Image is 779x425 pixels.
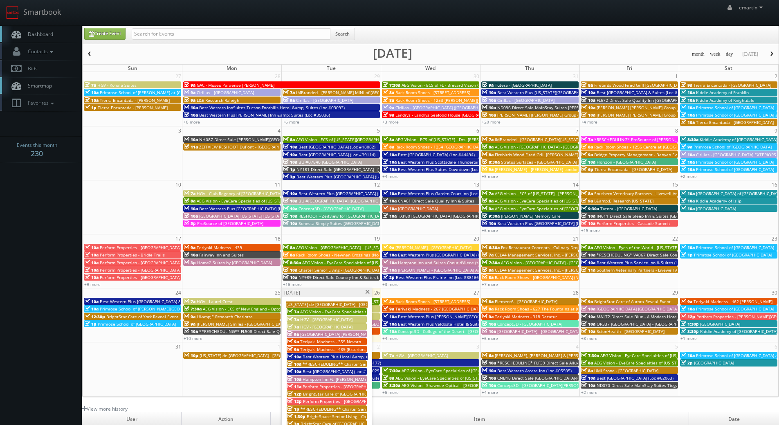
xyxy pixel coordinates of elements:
[85,252,99,258] span: 10a
[383,245,394,250] span: 9a
[383,105,394,110] span: 9a
[383,82,400,88] span: 7:30a
[84,281,101,287] a: +9 more
[299,274,465,280] span: NY989 Direct Sale Country Inn & Suites by [GEOGRAPHIC_DATA], [GEOGRAPHIC_DATA]
[383,306,394,312] span: 9a
[132,28,330,40] input: Search for Events
[382,119,399,125] a: +3 more
[694,82,771,88] span: Tierra Encantada - [GEOGRAPHIC_DATA]
[283,159,297,165] span: 10a
[696,97,754,103] span: Kiddie Academy of Knightdale
[383,213,397,219] span: 10a
[594,152,687,157] span: Bridge Property Management - Banyan Everton
[395,299,470,304] span: Rack Room Shoes - [STREET_ADDRESS]
[495,206,656,211] span: AEG Vision - EyeCare Specialties of [GEOGRAPHIC_DATA] - Medfield Eye Associates
[696,105,774,110] span: Primrose School of [GEOGRAPHIC_DATA]
[495,299,557,304] span: Element6 - [GEOGRAPHIC_DATA]
[597,105,760,110] span: [PERSON_NAME] [PERSON_NAME] Group - [GEOGRAPHIC_DATA] - [STREET_ADDRESS]
[681,245,695,250] span: 10a
[694,144,772,150] span: Primrose School of [GEOGRAPHIC_DATA]
[283,144,297,150] span: 10a
[383,152,397,157] span: 10a
[299,159,362,165] span: BU #07840 [GEOGRAPHIC_DATA]
[296,245,472,250] span: AEG Vision - [GEOGRAPHIC_DATA] – [US_STATE][GEOGRAPHIC_DATA]. ([GEOGRAPHIC_DATA])
[495,274,593,280] span: Rack Room Shoes - [GEOGRAPHIC_DATA] (No Rush)
[495,306,636,312] span: Rack Room Shoes - 627 The Fountains at [GEOGRAPHIC_DATA] (No Rush)
[694,299,772,304] span: Teriyaki Madness - 462 [PERSON_NAME]
[184,97,195,103] span: 9a
[581,198,593,204] span: 9a
[482,97,496,103] span: 10a
[681,198,695,204] span: 10a
[184,119,200,125] a: +8 more
[184,206,198,211] span: 10a
[680,173,697,179] a: +2 more
[85,82,96,88] span: 7a
[497,97,555,103] span: Cirillas - [GEOGRAPHIC_DATA]
[681,191,695,196] span: 10a
[482,260,500,265] span: 7:30a
[594,299,671,304] span: BrightStar Care of Aurora Reveal Event
[302,260,465,265] span: AEG Vision - EyeCare Specialties of [US_STATE][PERSON_NAME] Eyecare Associates
[395,105,496,110] span: Cirillas - [GEOGRAPHIC_DATA] ([GEOGRAPHIC_DATA])
[24,65,38,72] span: Bids
[495,198,654,204] span: AEG Vision - EyeCare Specialties of [US_STATE] – [PERSON_NAME] Family EyeCare
[482,198,494,204] span: 8a
[383,166,397,172] span: 10a
[398,252,502,258] span: Best Western Plus [GEOGRAPHIC_DATA] (Loc #11187)
[299,198,392,204] span: BU #[GEOGRAPHIC_DATA] ([GEOGRAPHIC_DATA])
[283,245,295,250] span: 8a
[184,137,198,142] span: 10a
[597,306,678,312] span: [GEOGRAPHIC_DATA] [GEOGRAPHIC_DATA]
[299,213,386,219] span: RESHOOT - Zeitview for [GEOGRAPHIC_DATA]
[184,112,198,118] span: 10a
[299,152,375,157] span: Best [GEOGRAPHIC_DATA] (Loc #39114)
[199,137,359,142] span: NH087 Direct Sale [PERSON_NAME][GEOGRAPHIC_DATA], Ascend Hotel Collection
[184,144,198,150] span: 11a
[581,260,595,265] span: 10a
[581,97,595,103] span: 10a
[100,90,217,95] span: Primrose School of [PERSON_NAME] at [GEOGRAPHIC_DATA]
[383,90,394,95] span: 8a
[383,191,397,196] span: 10a
[482,274,494,280] span: 8a
[184,82,195,88] span: 9a
[85,245,99,250] span: 10a
[681,152,695,157] span: 10a
[482,137,494,142] span: 7a
[398,267,498,273] span: [PERSON_NAME] - [GEOGRAPHIC_DATA] Apartments
[383,260,397,265] span: 10a
[707,49,723,59] button: week
[283,198,297,204] span: 10a
[85,90,99,95] span: 10a
[24,99,56,106] span: Favorites
[197,90,254,95] span: Cirillas - [GEOGRAPHIC_DATA]
[283,206,297,211] span: 10a
[184,252,198,258] span: 10a
[681,306,695,312] span: 10a
[597,267,739,273] span: Southern Veterinary Partners - Livewell Animal Urgent Care of Goodyear
[283,166,295,172] span: 1p
[184,245,195,250] span: 9a
[597,112,760,118] span: [PERSON_NAME] [PERSON_NAME] Group - [GEOGRAPHIC_DATA] - [STREET_ADDRESS]
[383,206,397,211] span: 10a
[696,245,774,250] span: Primrose School of [GEOGRAPHIC_DATA]
[497,112,703,118] span: [PERSON_NAME] [PERSON_NAME] Group - [PERSON_NAME] - 712 [PERSON_NAME] Trove [PERSON_NAME]
[283,281,302,287] a: +16 more
[184,90,195,95] span: 9a
[184,198,195,204] span: 8a
[283,90,295,95] span: 7a
[597,97,716,103] span: FL572 Direct Sale Quality Inn [GEOGRAPHIC_DATA] North I-75
[696,198,741,204] span: Kiddie Academy of Islip
[597,314,727,319] span: MA172 Direct Sale Blue - A Modern Hotel, Ascend Hotel Collection
[106,314,178,319] span: BrightStar Care of York Reveal Event
[739,4,765,11] span: emartin
[482,299,494,304] span: 8a
[681,252,693,258] span: 1p
[495,191,695,196] span: AEG Vision - ECS of [US_STATE] - [PERSON_NAME] EyeCare - [GEOGRAPHIC_DATA] ([GEOGRAPHIC_DATA])
[383,274,395,280] span: 2p
[581,191,593,196] span: 8a
[197,314,253,319] span: L&amp;E Research Charlotte
[382,281,399,287] a: +3 more
[296,97,353,103] span: Cirillas - [GEOGRAPHIC_DATA]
